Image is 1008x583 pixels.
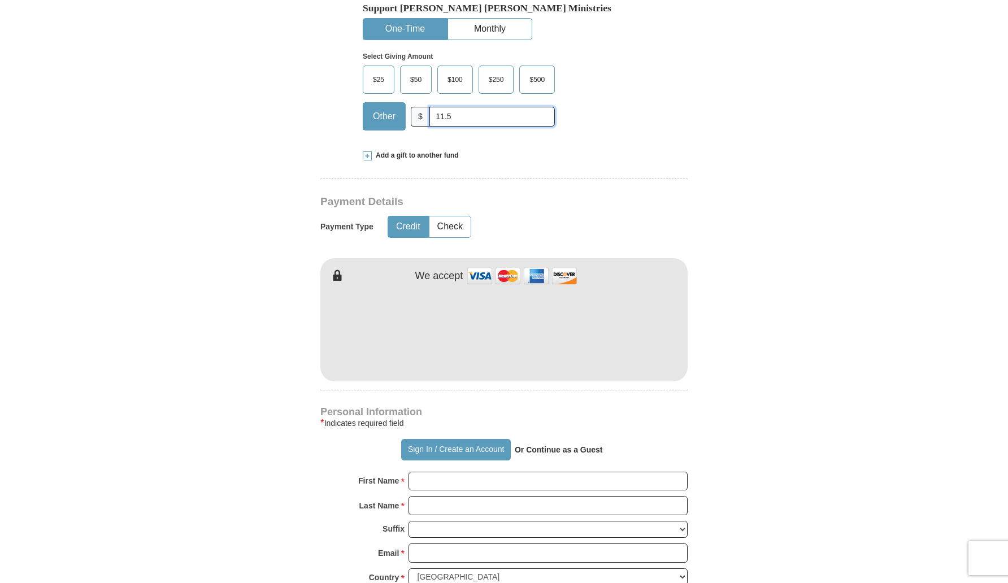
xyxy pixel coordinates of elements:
[320,222,373,232] h5: Payment Type
[320,195,609,208] h3: Payment Details
[515,445,603,454] strong: Or Continue as a Guest
[442,71,468,88] span: $100
[429,216,471,237] button: Check
[363,2,645,14] h5: Support [PERSON_NAME] [PERSON_NAME] Ministries
[411,107,430,127] span: $
[358,473,399,489] strong: First Name
[388,216,428,237] button: Credit
[372,151,459,160] span: Add a gift to another fund
[448,19,532,40] button: Monthly
[429,107,555,127] input: Other Amount
[363,53,433,60] strong: Select Giving Amount
[378,545,399,561] strong: Email
[401,439,510,460] button: Sign In / Create an Account
[320,416,688,430] div: Indicates required field
[483,71,510,88] span: $250
[524,71,550,88] span: $500
[415,270,463,282] h4: We accept
[466,264,579,288] img: credit cards accepted
[367,71,390,88] span: $25
[363,19,447,40] button: One-Time
[383,521,405,537] strong: Suffix
[405,71,427,88] span: $50
[367,108,401,125] span: Other
[359,498,399,514] strong: Last Name
[320,407,688,416] h4: Personal Information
